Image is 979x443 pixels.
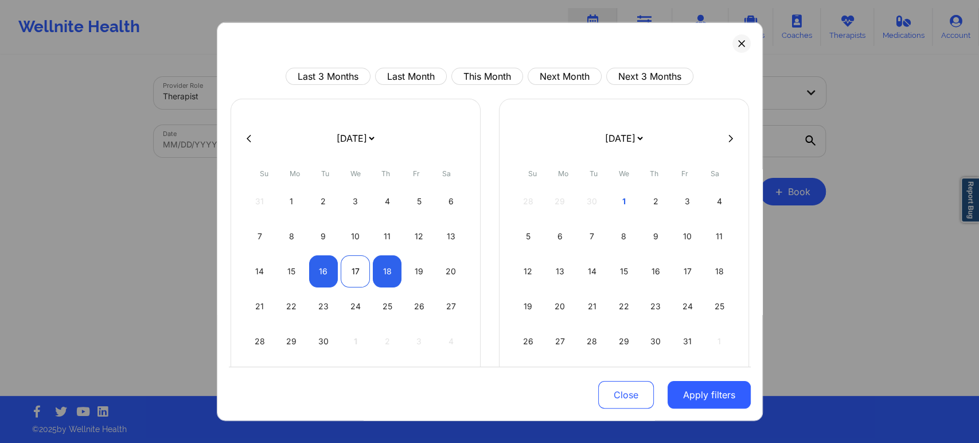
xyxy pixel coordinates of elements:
[277,185,306,217] div: Mon Sep 01 2025
[286,68,370,85] button: Last 3 Months
[309,290,338,322] div: Tue Sep 23 2025
[277,325,306,357] div: Mon Sep 29 2025
[558,169,568,178] abbr: Monday
[711,169,719,178] abbr: Saturday
[673,220,702,252] div: Fri Oct 10 2025
[705,185,734,217] div: Sat Oct 04 2025
[609,220,638,252] div: Wed Oct 08 2025
[705,255,734,287] div: Sat Oct 18 2025
[381,169,390,178] abbr: Thursday
[341,255,370,287] div: Wed Sep 17 2025
[277,290,306,322] div: Mon Sep 22 2025
[404,185,434,217] div: Fri Sep 05 2025
[609,290,638,322] div: Wed Oct 22 2025
[545,220,575,252] div: Mon Oct 06 2025
[245,290,275,322] div: Sun Sep 21 2025
[436,220,466,252] div: Sat Sep 13 2025
[641,325,670,357] div: Thu Oct 30 2025
[245,325,275,357] div: Sun Sep 28 2025
[260,169,268,178] abbr: Sunday
[681,169,688,178] abbr: Friday
[641,185,670,217] div: Thu Oct 02 2025
[277,255,306,287] div: Mon Sep 15 2025
[321,169,329,178] abbr: Tuesday
[514,220,543,252] div: Sun Oct 05 2025
[404,220,434,252] div: Fri Sep 12 2025
[668,381,751,409] button: Apply filters
[309,220,338,252] div: Tue Sep 09 2025
[673,325,702,357] div: Fri Oct 31 2025
[309,185,338,217] div: Tue Sep 02 2025
[578,325,607,357] div: Tue Oct 28 2025
[598,381,654,409] button: Close
[436,255,466,287] div: Sat Sep 20 2025
[578,220,607,252] div: Tue Oct 07 2025
[341,185,370,217] div: Wed Sep 03 2025
[373,290,402,322] div: Thu Sep 25 2025
[436,185,466,217] div: Sat Sep 06 2025
[609,325,638,357] div: Wed Oct 29 2025
[404,290,434,322] div: Fri Sep 26 2025
[528,68,602,85] button: Next Month
[404,255,434,287] div: Fri Sep 19 2025
[578,255,607,287] div: Tue Oct 14 2025
[436,290,466,322] div: Sat Sep 27 2025
[673,185,702,217] div: Fri Oct 03 2025
[619,169,629,178] abbr: Wednesday
[245,255,275,287] div: Sun Sep 14 2025
[442,169,451,178] abbr: Saturday
[451,68,523,85] button: This Month
[641,255,670,287] div: Thu Oct 16 2025
[413,169,420,178] abbr: Friday
[673,255,702,287] div: Fri Oct 17 2025
[545,290,575,322] div: Mon Oct 20 2025
[514,255,543,287] div: Sun Oct 12 2025
[373,220,402,252] div: Thu Sep 11 2025
[578,290,607,322] div: Tue Oct 21 2025
[650,169,658,178] abbr: Thursday
[341,220,370,252] div: Wed Sep 10 2025
[609,255,638,287] div: Wed Oct 15 2025
[341,290,370,322] div: Wed Sep 24 2025
[375,68,447,85] button: Last Month
[373,185,402,217] div: Thu Sep 04 2025
[641,220,670,252] div: Thu Oct 09 2025
[514,290,543,322] div: Sun Oct 19 2025
[514,325,543,357] div: Sun Oct 26 2025
[277,220,306,252] div: Mon Sep 08 2025
[673,290,702,322] div: Fri Oct 24 2025
[528,169,537,178] abbr: Sunday
[606,68,693,85] button: Next 3 Months
[290,169,300,178] abbr: Monday
[350,169,361,178] abbr: Wednesday
[245,220,275,252] div: Sun Sep 07 2025
[545,255,575,287] div: Mon Oct 13 2025
[705,290,734,322] div: Sat Oct 25 2025
[590,169,598,178] abbr: Tuesday
[545,325,575,357] div: Mon Oct 27 2025
[609,185,638,217] div: Wed Oct 01 2025
[309,325,338,357] div: Tue Sep 30 2025
[373,255,402,287] div: Thu Sep 18 2025
[641,290,670,322] div: Thu Oct 23 2025
[309,255,338,287] div: Tue Sep 16 2025
[705,220,734,252] div: Sat Oct 11 2025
